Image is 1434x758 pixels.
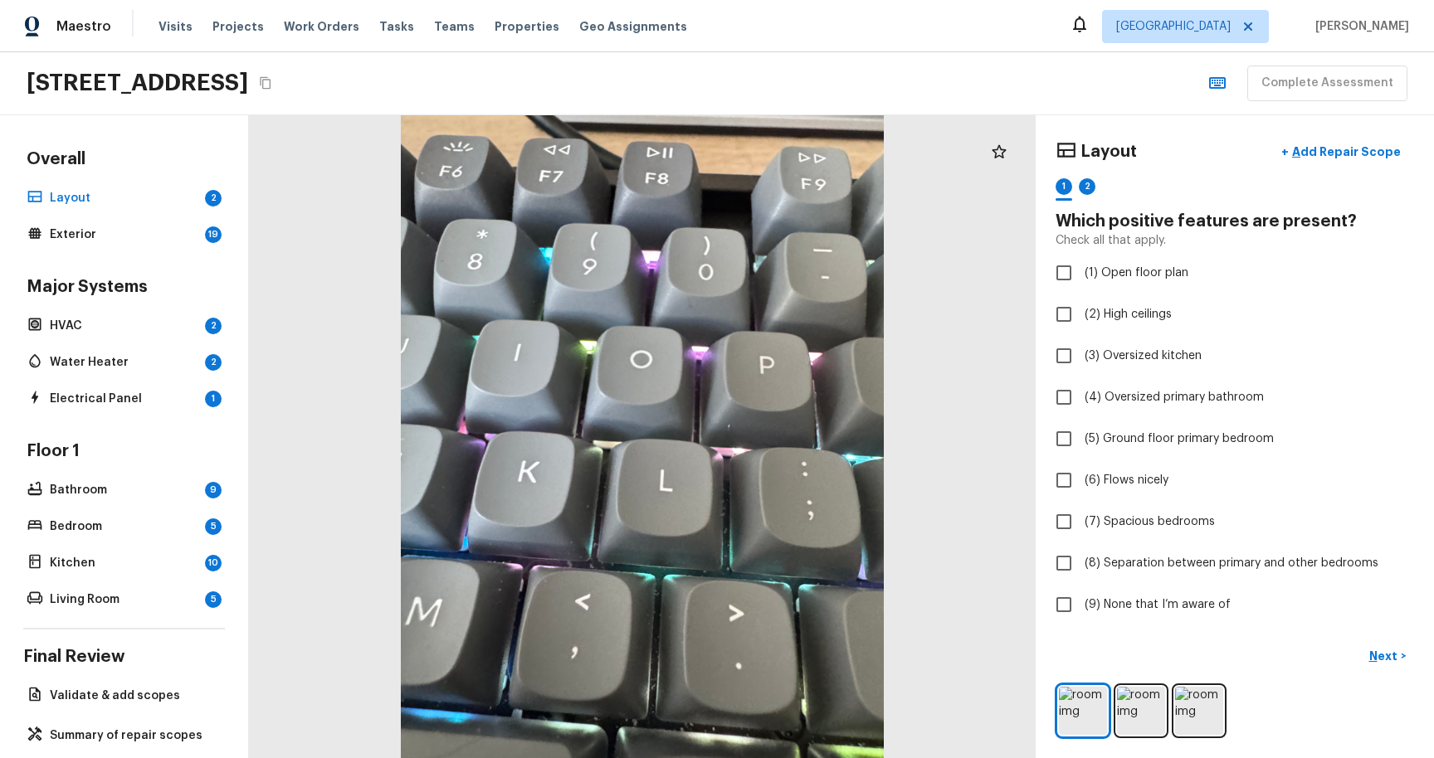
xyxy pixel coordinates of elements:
[1056,211,1414,232] h4: Which positive features are present?
[159,18,193,35] span: Visits
[56,18,111,35] span: Maestro
[1056,178,1072,195] div: 1
[50,591,198,608] p: Living Room
[212,18,264,35] span: Projects
[379,21,414,32] span: Tasks
[50,318,198,334] p: HVAC
[1079,178,1095,195] div: 2
[1361,643,1414,670] button: Next>
[23,276,225,301] h4: Major Systems
[1309,18,1409,35] span: [PERSON_NAME]
[1268,135,1414,169] button: +Add Repair Scope
[205,354,222,371] div: 2
[1117,687,1165,735] img: room img
[579,18,687,35] span: Geo Assignments
[205,318,222,334] div: 2
[434,18,475,35] span: Teams
[1085,265,1188,281] span: (1) Open floor plan
[255,72,276,94] button: Copy Address
[1085,347,1202,364] span: (3) Oversized kitchen
[50,688,215,704] p: Validate & add scopes
[1085,513,1215,530] span: (7) Spacious bedrooms
[205,518,222,535] div: 5
[1085,430,1274,447] span: (5) Ground floor primary bedroom
[1085,306,1172,323] span: (2) High ceilings
[1085,555,1378,571] span: (8) Separation between primary and other bedrooms
[23,646,225,668] h4: Final Review
[495,18,559,35] span: Properties
[50,226,198,243] p: Exterior
[205,555,222,571] div: 10
[50,190,198,207] p: Layout
[1175,687,1223,735] img: room img
[50,727,215,744] p: Summary of repair scopes
[205,226,222,243] div: 19
[1289,143,1401,160] p: Add Repair Scope
[1059,687,1107,735] img: room img
[50,518,198,535] p: Bedroom
[50,555,198,571] p: Kitchen
[50,391,198,407] p: Electrical Panel
[1056,232,1166,249] p: Check all that apply.
[284,18,359,35] span: Work Orders
[205,190,222,207] div: 2
[23,148,225,173] h4: Overall
[27,68,248,98] h2: [STREET_ADDRESS]
[1369,648,1401,664] p: Next
[1080,141,1137,163] h4: Layout
[1085,472,1168,488] span: (6) Flows nicely
[23,440,225,465] h4: Floor 1
[1085,596,1231,613] span: (9) None that I’m aware of
[205,482,222,498] div: 9
[205,591,222,608] div: 5
[205,391,222,407] div: 1
[50,482,198,498] p: Bathroom
[1116,18,1231,35] span: [GEOGRAPHIC_DATA]
[1085,389,1264,406] span: (4) Oversized primary bathroom
[50,354,198,371] p: Water Heater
